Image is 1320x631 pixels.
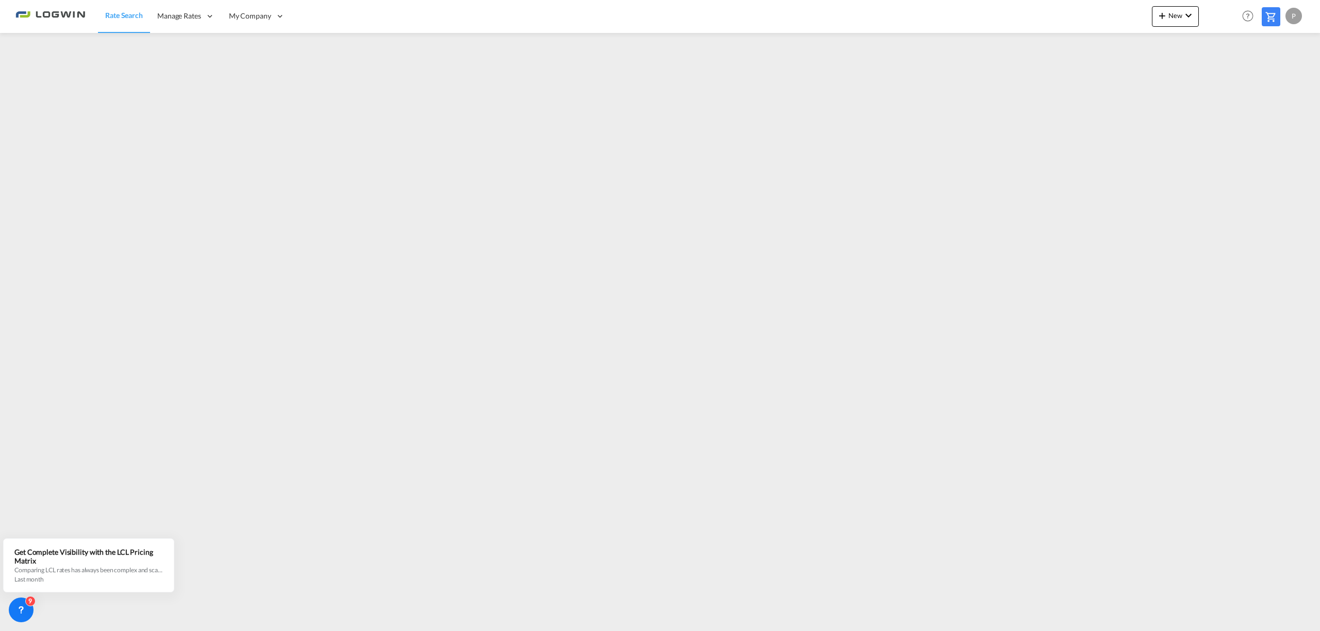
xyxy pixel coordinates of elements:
[1239,7,1257,25] span: Help
[1239,7,1262,26] div: Help
[1152,6,1199,27] button: icon-plus 400-fgNewicon-chevron-down
[105,11,143,20] span: Rate Search
[15,5,85,28] img: 2761ae10d95411efa20a1f5e0282d2d7.png
[1182,9,1195,22] md-icon: icon-chevron-down
[1285,8,1302,24] div: P
[1156,9,1168,22] md-icon: icon-plus 400-fg
[157,11,201,21] span: Manage Rates
[1156,11,1195,20] span: New
[229,11,271,21] span: My Company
